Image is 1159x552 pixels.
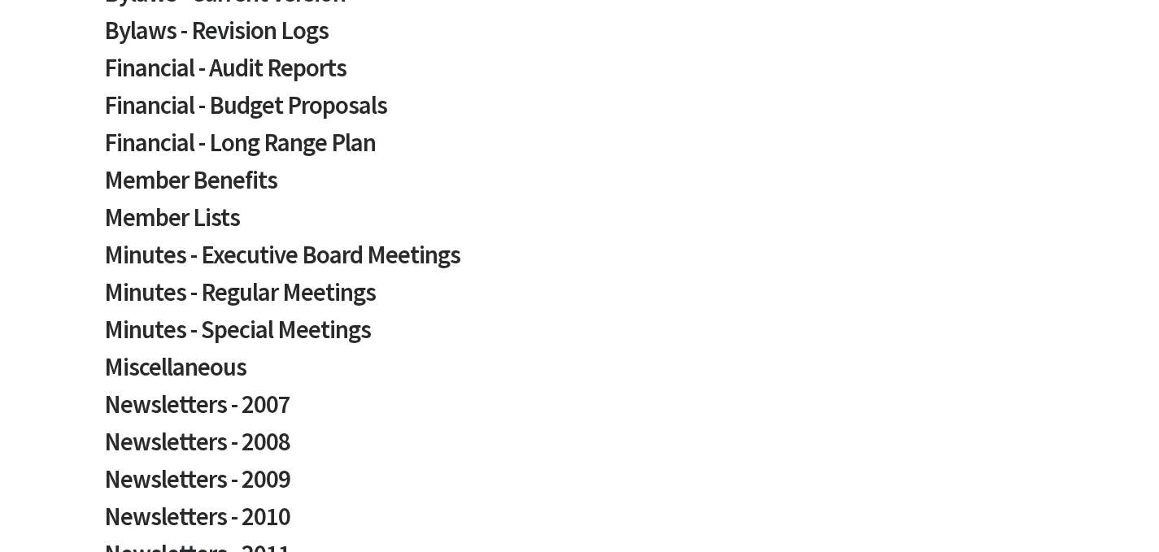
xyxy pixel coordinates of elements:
a: Miscellaneous [104,354,1056,392]
a: Member Lists [104,205,1056,242]
a: Newsletters - 2009 [104,467,1056,504]
a: Minutes - Regular Meetings [104,280,1056,317]
a: Financial - Long Range Plan [104,130,1056,167]
a: Financial - Audit Reports [104,55,1056,93]
a: Minutes - Executive Board Meetings [104,242,1056,280]
a: Member Benefits [104,167,1056,205]
a: Minutes - Special Meetings [104,317,1056,354]
a: Financial - Budget Proposals [104,93,1056,130]
a: Bylaws - Revision Logs [104,18,1056,55]
a: Newsletters - 2007 [104,392,1056,429]
a: Newsletters - 2010 [104,504,1056,541]
a: Newsletters - 2008 [104,429,1056,467]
